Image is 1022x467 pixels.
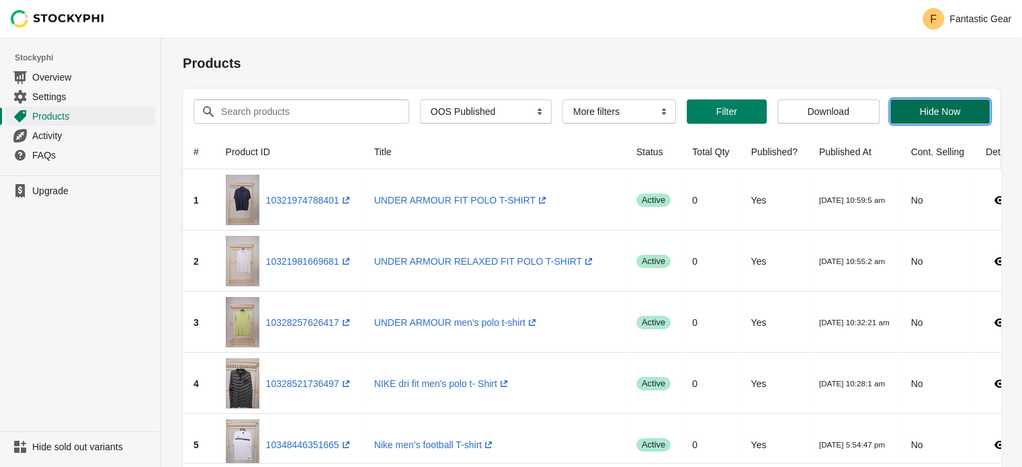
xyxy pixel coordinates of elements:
td: Yes [740,169,808,230]
small: [DATE] 10:28:1 am [819,379,885,388]
span: active [636,255,671,268]
small: [DATE] 5:54:47 pm [819,440,885,449]
a: 10321981669681(opens a new window) [266,256,353,267]
span: Hide Now [919,106,960,117]
span: Download [808,106,849,117]
input: Search products [220,99,385,124]
th: Published? [740,134,808,169]
span: active [636,377,671,390]
button: Avatar with initials FFantastic Gear [917,5,1017,32]
td: No [900,292,975,353]
th: Title [364,134,626,169]
span: active [636,194,671,207]
td: No [900,353,975,414]
th: Product ID [215,134,364,169]
h1: Products [183,54,1000,73]
td: Yes [740,353,808,414]
small: [DATE] 10:55:2 am [819,257,885,265]
span: Filter [716,106,737,117]
a: Hide sold out variants [5,437,155,456]
small: [DATE] 10:32:21 am [819,318,890,327]
a: 10321974788401(opens a new window) [266,195,353,206]
a: Overview [5,67,155,87]
a: 10348446351665(opens a new window) [266,439,353,450]
span: Hide sold out variants [32,440,153,454]
td: 0 [681,353,740,414]
td: Yes [740,230,808,292]
img: DSC0330.jpg [226,175,259,225]
span: 1 [194,195,199,206]
span: Upgrade [32,184,153,198]
img: DSC0346.jpg [226,236,259,286]
span: active [636,438,671,452]
a: Activity [5,126,155,145]
span: Products [32,110,153,123]
a: UNDER ARMOUR FIT POLO T-SHIRT(opens a new window) [374,195,549,206]
button: Filter [687,99,767,124]
span: 5 [194,439,199,450]
td: 0 [681,169,740,230]
a: 10328257626417(opens a new window) [266,317,353,328]
p: Fantastic Gear [949,13,1011,24]
a: UNDER ARMOUR men's polo t-shirt(opens a new window) [374,317,539,328]
span: Stockyphi [15,51,161,65]
a: Settings [5,87,155,106]
span: 4 [194,378,199,389]
th: # [183,134,215,169]
span: Activity [32,129,153,142]
th: Status [626,134,681,169]
a: 10328521736497(opens a new window) [266,378,353,389]
text: F [930,13,937,25]
small: [DATE] 10:59:5 am [819,196,885,204]
th: Total Qty [681,134,740,169]
img: Stockyphi [11,10,105,28]
span: Settings [32,90,153,103]
span: Overview [32,71,153,84]
th: Published At [808,134,900,169]
a: FAQs [5,145,155,165]
span: 3 [194,317,199,328]
a: Nike men’s football T-shirt(opens a new window) [374,439,496,450]
td: 0 [681,292,740,353]
button: Download [777,99,880,124]
th: Cont. Selling [900,134,975,169]
td: No [900,169,975,230]
a: UNDER ARMOUR RELAXED FIT POLO T-SHIRT(opens a new window) [374,256,596,267]
a: NIKE dri fit men's polo t- Shirt(opens a new window) [374,378,511,389]
a: Upgrade [5,181,155,200]
span: 2 [194,256,199,267]
img: DSC0385.jpg [226,297,259,347]
span: FAQs [32,148,153,162]
td: No [900,230,975,292]
img: DSC0440.jpg [226,358,259,409]
span: Avatar with initials F [923,8,944,30]
span: active [636,316,671,329]
button: Hide Now [890,99,990,124]
a: Products [5,106,155,126]
td: 0 [681,230,740,292]
td: Yes [740,292,808,353]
